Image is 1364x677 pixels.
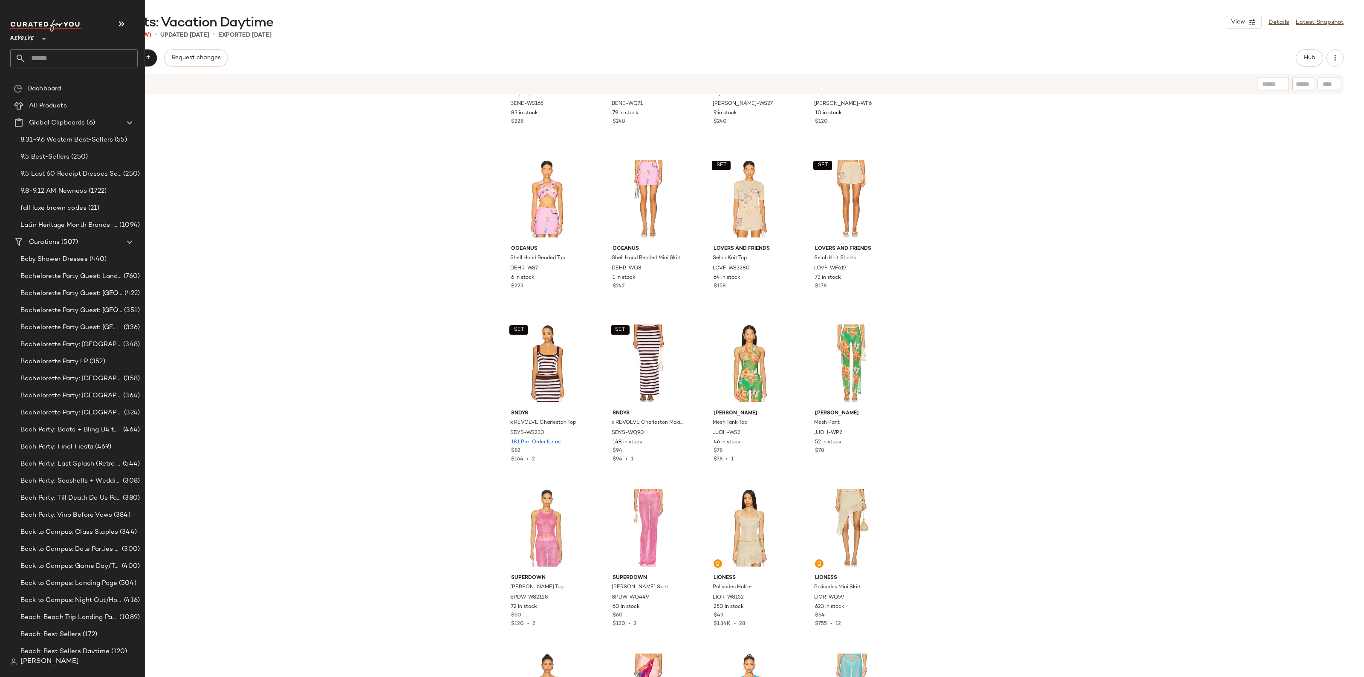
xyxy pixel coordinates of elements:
[814,255,856,262] span: Selah Knit Shorts
[625,621,634,627] span: •
[814,100,872,108] span: [PERSON_NAME]-WF6
[511,410,583,417] span: SNDYS
[120,544,140,554] span: (300)
[612,100,643,108] span: BENE-WQ71
[815,603,844,611] span: 623 in stock
[808,156,894,242] img: LOVF-WF619_V1.jpg
[715,561,720,566] img: svg%3e
[20,561,120,571] span: Back to Campus: Game Day/Tailgates
[615,327,625,333] span: SET
[713,594,744,602] span: LIOR-WS152
[511,603,537,611] span: 72 in stock
[1296,49,1323,67] button: Hub
[20,186,87,196] span: 9.8-9.12 AM Newness
[69,152,88,162] span: (250)
[20,220,118,230] span: Latin Heritage Month Brands- DO NOT DELETE
[118,613,140,622] span: (1089)
[20,657,79,667] span: [PERSON_NAME]
[93,442,111,452] span: (469)
[1269,18,1289,27] a: Details
[66,14,273,32] span: Matching Sets: Vacation Daytime
[29,237,60,247] span: Curations
[511,110,538,117] span: 83 in stock
[814,594,844,602] span: LIOR-WQ59
[707,156,792,242] img: LOVF-WS3280_V1.jpg
[613,274,636,282] span: 1 in stock
[112,510,130,520] span: (384)
[524,621,532,627] span: •
[20,647,110,657] span: Beach: Best Sellers Daytime
[511,283,523,290] span: $223
[611,325,630,335] button: SET
[511,447,520,455] span: $82
[120,561,140,571] span: (400)
[218,31,272,40] p: Exported [DATE]
[1226,16,1262,29] button: View
[122,323,140,333] span: (336)
[532,457,535,462] span: 2
[713,429,740,437] span: JJOH-WS2
[20,272,122,281] span: Bachelorette Party Guest: Landing Page
[29,118,85,128] span: Global Clipboards
[122,272,140,281] span: (760)
[121,391,140,401] span: (364)
[122,374,140,384] span: (358)
[510,265,538,272] span: DEHR-WS7
[20,255,88,264] span: Baby Shower Dresses
[714,118,727,126] span: $240
[814,429,842,437] span: JJOH-WP2
[20,579,117,588] span: Back to Campus: Landing Page
[511,118,523,126] span: $228
[511,439,561,446] span: 181 Pre-Order Items
[713,265,750,272] span: LOVF-WS3280
[634,621,637,627] span: 2
[731,621,739,627] span: •
[20,306,122,315] span: Bachelorette Party Guest: [GEOGRAPHIC_DATA]
[160,31,209,40] p: updated [DATE]
[612,255,681,262] span: Shell Hand Beaded Mini Skirt
[631,457,633,462] span: 1
[504,320,590,406] img: SDYS-WS230_V1.jpg
[20,442,93,452] span: Bach Party: Final Fiesta
[110,647,127,657] span: (120)
[20,613,118,622] span: Beach: Beach Trip Landing Page
[613,118,625,126] span: $248
[808,485,894,571] img: LIOR-WQ59_V1.jpg
[722,457,731,462] span: •
[29,101,67,111] span: All Products
[714,612,723,619] span: $49
[510,429,544,437] span: SDYS-WS230
[814,265,846,272] span: LOVF-WF619
[815,274,841,282] span: 73 in stock
[10,29,34,44] span: Revolve
[20,289,123,298] span: Bachelorette Party Guest: [GEOGRAPHIC_DATA]
[612,429,644,437] span: SDYS-WQ90
[20,476,121,486] span: Bach Party: Seashells + Wedding Bells
[14,84,22,93] img: svg%3e
[613,612,623,619] span: $60
[511,612,521,619] span: $60
[20,323,122,333] span: Bachelorette Party Guest: [GEOGRAPHIC_DATA]
[87,203,100,213] span: (21)
[808,320,894,406] img: JJOH-WP2_V1.jpg
[714,110,737,117] span: 9 in stock
[815,410,887,417] span: [PERSON_NAME]
[213,30,215,40] span: •
[613,283,625,290] span: $242
[606,156,691,242] img: DEHR-WQ8_V1.jpg
[714,283,725,290] span: $158
[27,84,61,94] span: Dashboard
[510,594,548,602] span: SPDW-WS2128
[155,30,157,40] span: •
[20,152,69,162] span: 9.5 Best-Sellers
[707,320,792,406] img: JJOH-WS2_V1.jpg
[510,100,543,108] span: BENE-WS165
[827,621,835,627] span: •
[714,457,722,462] span: $78
[613,245,685,253] span: Oceanus
[10,20,83,32] img: cfy_white_logo.C9jOOHJF.svg
[81,630,98,639] span: (172)
[713,100,773,108] span: [PERSON_NAME]-WS27
[815,118,828,126] span: $120
[121,476,140,486] span: (308)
